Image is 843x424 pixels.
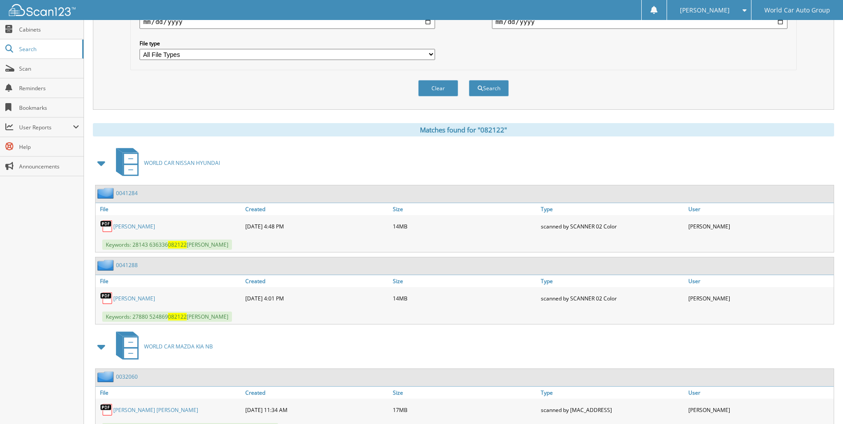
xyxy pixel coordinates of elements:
a: [PERSON_NAME] [113,295,155,302]
div: [PERSON_NAME] [686,289,834,307]
div: [DATE] 4:01 PM [243,289,391,307]
a: Type [539,275,686,287]
img: folder2.png [97,188,116,199]
img: PDF.png [100,220,113,233]
span: World Car Auto Group [764,8,830,13]
a: User [686,203,834,215]
a: Type [539,203,686,215]
a: 0041284 [116,189,138,197]
a: Created [243,203,391,215]
span: Bookmarks [19,104,79,112]
div: 14MB [391,289,538,307]
input: start [140,15,435,29]
a: Type [539,387,686,399]
a: User [686,387,834,399]
a: 0041288 [116,261,138,269]
div: [DATE] 11:34 AM [243,401,391,419]
a: [PERSON_NAME] [113,223,155,230]
a: File [96,387,243,399]
span: [PERSON_NAME] [680,8,730,13]
span: 082122 [168,313,187,320]
span: WORLD CAR NISSAN HYUNDAI [144,159,220,167]
span: User Reports [19,124,73,131]
div: [PERSON_NAME] [686,401,834,419]
div: scanned by SCANNER 02 Color [539,217,686,235]
a: 0032060 [116,373,138,380]
img: PDF.png [100,292,113,305]
span: Cabinets [19,26,79,33]
iframe: Chat Widget [799,381,843,424]
span: 082122 [168,241,187,248]
a: [PERSON_NAME] [PERSON_NAME] [113,406,198,414]
a: File [96,203,243,215]
span: Keywords: 27880 524869 [PERSON_NAME] [102,312,232,322]
a: User [686,275,834,287]
span: Search [19,45,78,53]
a: Size [391,275,538,287]
a: Size [391,387,538,399]
a: Created [243,387,391,399]
span: Reminders [19,84,79,92]
span: Announcements [19,163,79,170]
a: Created [243,275,391,287]
a: Size [391,203,538,215]
span: WORLD CAR MAZDA KIA NB [144,343,213,350]
div: scanned by [MAC_ADDRESS] [539,401,686,419]
input: end [492,15,787,29]
img: PDF.png [100,403,113,416]
a: WORLD CAR MAZDA KIA NB [111,329,213,364]
div: [DATE] 4:48 PM [243,217,391,235]
button: Search [469,80,509,96]
img: scan123-logo-white.svg [9,4,76,16]
span: Keywords: 28143 636336 [PERSON_NAME] [102,240,232,250]
span: Scan [19,65,79,72]
div: 14MB [391,217,538,235]
button: Clear [418,80,458,96]
div: [PERSON_NAME] [686,217,834,235]
div: scanned by SCANNER 02 Color [539,289,686,307]
a: File [96,275,243,287]
span: Help [19,143,79,151]
label: File type [140,40,435,47]
a: WORLD CAR NISSAN HYUNDAI [111,145,220,180]
img: folder2.png [97,260,116,271]
div: 17MB [391,401,538,419]
img: folder2.png [97,371,116,382]
div: Matches found for "082122" [93,123,834,136]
